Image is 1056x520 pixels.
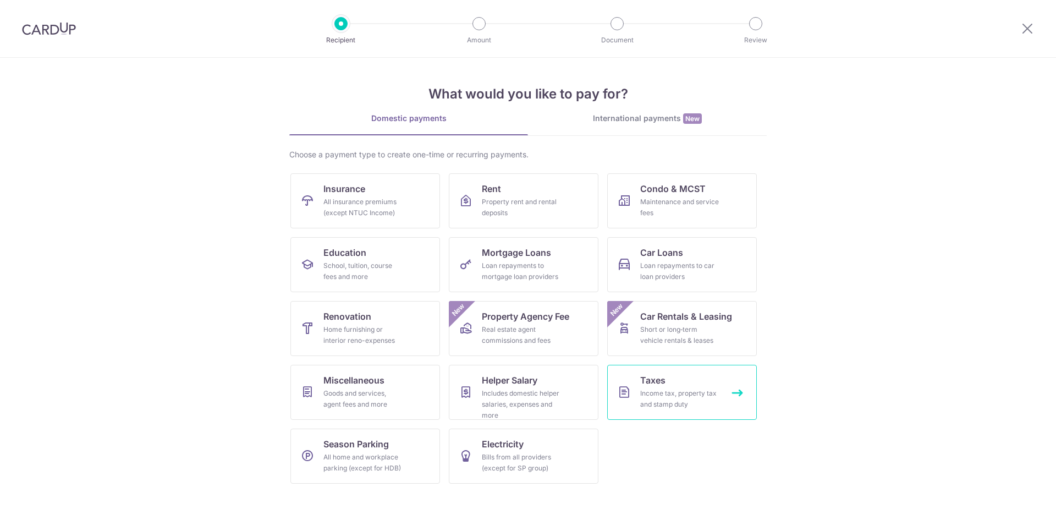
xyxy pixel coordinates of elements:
[482,452,561,474] div: Bills from all providers (except for SP group)
[482,324,561,346] div: Real estate agent commissions and fees
[290,237,440,292] a: EducationSchool, tuition, course fees and more
[482,388,561,421] div: Includes domestic helper salaries, expenses and more
[449,429,598,484] a: ElectricityBills from all providers (except for SP group)
[482,182,501,195] span: Rent
[438,35,520,46] p: Amount
[323,246,366,259] span: Education
[607,237,757,292] a: Car LoansLoan repayments to car loan providers
[449,301,598,356] a: Property Agency FeeReal estate agent commissions and feesNew
[640,388,719,410] div: Income tax, property tax and stamp duty
[449,237,598,292] a: Mortgage LoansLoan repayments to mortgage loan providers
[640,324,719,346] div: Short or long‑term vehicle rentals & leases
[300,35,382,46] p: Recipient
[482,260,561,282] div: Loan repayments to mortgage loan providers
[323,260,403,282] div: School, tuition, course fees and more
[323,388,403,410] div: Goods and services, agent fees and more
[640,310,732,323] span: Car Rentals & Leasing
[482,246,551,259] span: Mortgage Loans
[323,374,384,387] span: Miscellaneous
[323,182,365,195] span: Insurance
[290,365,440,420] a: MiscellaneousGoods and services, agent fees and more
[449,365,598,420] a: Helper SalaryIncludes domestic helper salaries, expenses and more
[289,149,767,160] div: Choose a payment type to create one-time or recurring payments.
[576,35,658,46] p: Document
[640,182,706,195] span: Condo & MCST
[528,113,767,124] div: International payments
[22,22,76,35] img: CardUp
[290,173,440,228] a: InsuranceAll insurance premiums (except NTUC Income)
[289,113,528,124] div: Domestic payments
[607,365,757,420] a: TaxesIncome tax, property tax and stamp duty
[323,310,371,323] span: Renovation
[482,196,561,218] div: Property rent and rental deposits
[323,196,403,218] div: All insurance premiums (except NTUC Income)
[323,452,403,474] div: All home and workplace parking (except for HDB)
[323,437,389,451] span: Season Parking
[449,301,468,319] span: New
[607,173,757,228] a: Condo & MCSTMaintenance and service fees
[290,301,440,356] a: RenovationHome furnishing or interior reno-expenses
[640,246,683,259] span: Car Loans
[289,84,767,104] h4: What would you like to pay for?
[607,301,757,356] a: Car Rentals & LeasingShort or long‑term vehicle rentals & leasesNew
[640,374,665,387] span: Taxes
[482,437,524,451] span: Electricity
[640,260,719,282] div: Loan repayments to car loan providers
[290,429,440,484] a: Season ParkingAll home and workplace parking (except for HDB)
[640,196,719,218] div: Maintenance and service fees
[323,324,403,346] div: Home furnishing or interior reno-expenses
[482,374,537,387] span: Helper Salary
[608,301,626,319] span: New
[449,173,598,228] a: RentProperty rent and rental deposits
[683,113,702,124] span: New
[482,310,569,323] span: Property Agency Fee
[715,35,796,46] p: Review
